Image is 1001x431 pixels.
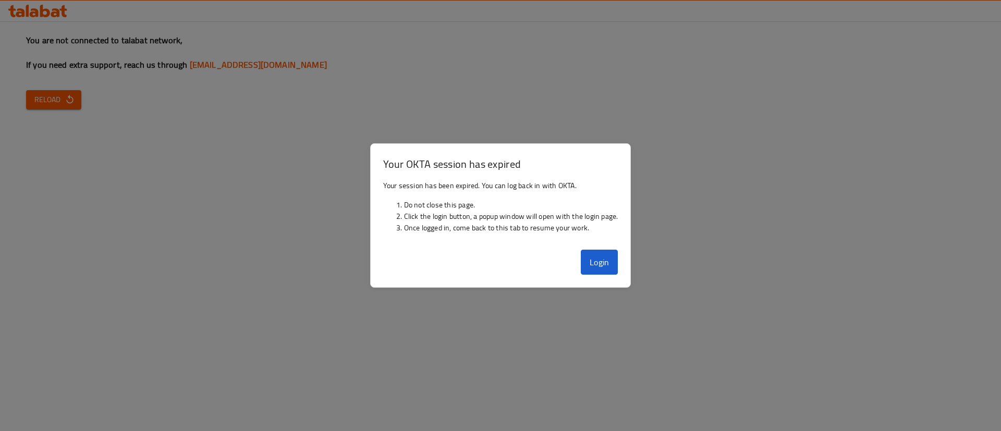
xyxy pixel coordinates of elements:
h3: Your OKTA session has expired [383,156,618,171]
li: Click the login button, a popup window will open with the login page. [404,211,618,222]
button: Login [581,250,618,275]
li: Do not close this page. [404,199,618,211]
div: Your session has been expired. You can log back in with OKTA. [371,176,631,245]
li: Once logged in, come back to this tab to resume your work. [404,222,618,233]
